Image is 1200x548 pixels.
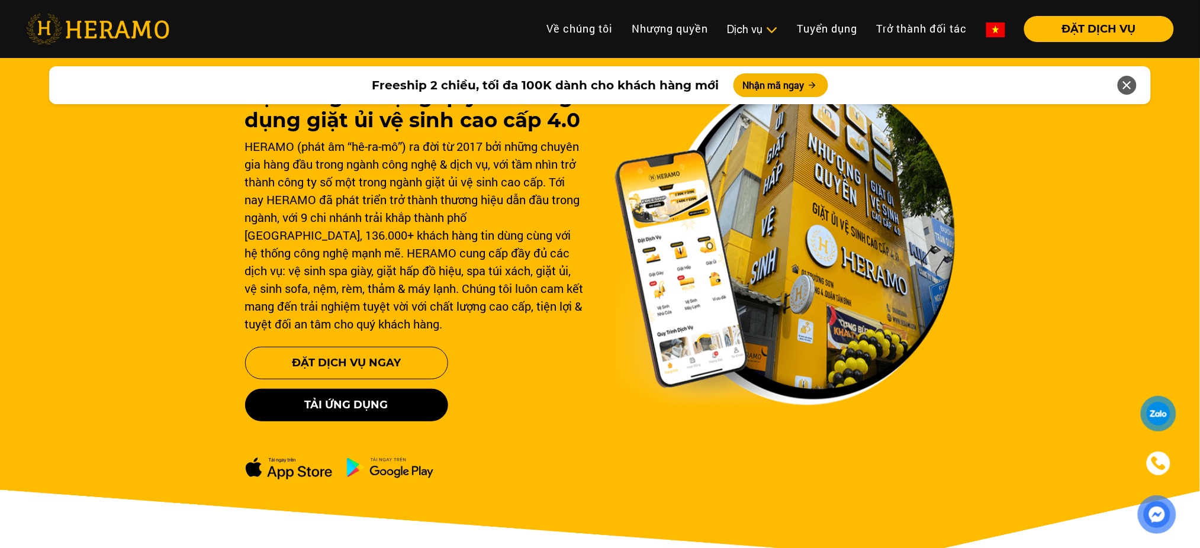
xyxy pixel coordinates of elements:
a: Về chúng tôi [537,16,622,41]
img: apple-dowload [245,457,333,480]
a: ĐẶT DỊCH VỤ [1015,24,1174,34]
button: Tải ứng dụng [245,389,448,421]
a: Trở thành đối tác [867,16,977,41]
button: Đặt Dịch Vụ Ngay [245,347,448,379]
span: Freeship 2 chiều, tối đa 100K dành cho khách hàng mới [372,76,719,94]
a: phone-icon [1143,447,1175,479]
img: phone-icon [1151,456,1166,470]
img: ch-dowload [346,457,434,478]
img: banner [615,79,956,406]
a: Tuyển dụng [787,16,867,41]
div: HERAMO (phát âm “hê-ra-mô”) ra đời từ 2017 bởi những chuyên gia hàng đầu trong ngành công nghệ & ... [245,137,586,333]
button: Nhận mã ngay [733,73,828,97]
img: heramo-logo.png [26,14,169,44]
a: Nhượng quyền [622,16,718,41]
img: vn-flag.png [986,22,1005,37]
div: Dịch vụ [727,21,778,37]
button: ĐẶT DỊCH VỤ [1024,16,1174,42]
h1: Hệ thống nhượng quyền & ứng dụng giặt ủi vệ sinh cao cấp 4.0 [245,84,586,133]
img: subToggleIcon [765,24,778,36]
